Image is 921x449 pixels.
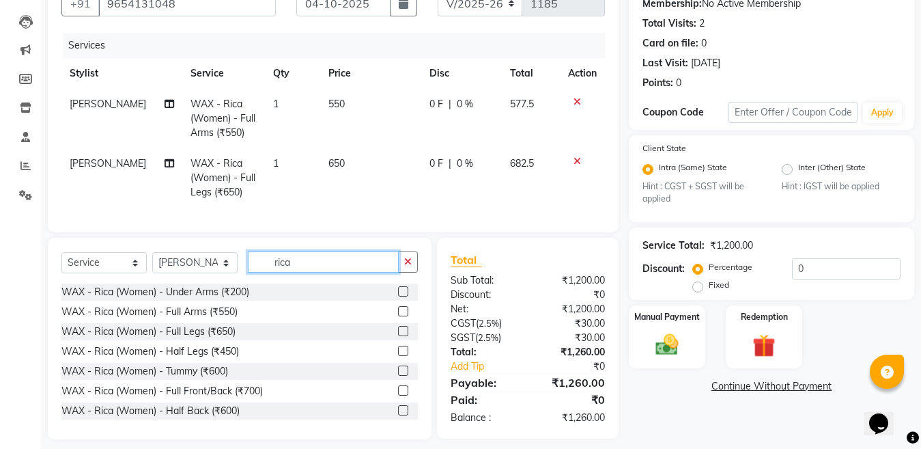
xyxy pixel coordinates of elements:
img: _gift.svg [746,331,782,359]
div: Service Total: [642,239,705,253]
th: Stylist [61,58,182,89]
th: Price [320,58,421,89]
span: [PERSON_NAME] [70,157,146,169]
label: Redemption [741,311,788,323]
img: _cash.svg [649,331,685,357]
div: Discount: [440,288,528,302]
label: Percentage [709,261,752,273]
th: Total [502,58,560,89]
span: 550 [328,98,345,110]
a: Add Tip [440,359,542,374]
th: Disc [421,58,502,89]
span: WAX - Rica (Women) - Full Arms (₹550) [190,98,255,139]
span: 2.5% [479,318,499,329]
span: SGST [451,331,475,344]
span: Total [451,253,482,267]
div: Total: [440,345,528,359]
span: 0 % [457,157,473,171]
input: Search or Scan [248,251,399,273]
span: [PERSON_NAME] [70,98,146,110]
span: | [449,97,451,111]
span: WAX - Rica (Women) - Full Legs (₹650) [190,157,255,198]
div: Card on file: [642,36,698,51]
div: Discount: [642,262,685,276]
div: Coupon Code [642,105,728,120]
div: ( ) [440,316,528,331]
span: 2.5% [478,332,498,343]
div: Sub Total: [440,273,528,288]
div: WAX - Rica (Women) - Full Arms (₹550) [61,305,238,319]
span: 0 F [429,97,443,111]
div: ₹0 [528,288,615,302]
span: 0 F [429,157,443,171]
label: Intra (Same) State [659,161,727,178]
div: 0 [701,36,707,51]
label: Inter (Other) State [798,161,866,178]
button: Apply [863,103,902,123]
th: Service [182,58,266,89]
div: 2 [699,16,705,31]
span: | [449,157,451,171]
div: ₹1,200.00 [710,239,753,253]
div: WAX - Rica (Women) - Tummy (₹600) [61,364,228,379]
label: Fixed [709,279,729,291]
div: ₹1,200.00 [528,302,615,316]
div: ₹1,260.00 [528,411,615,425]
span: 0 % [457,97,473,111]
small: Hint : IGST will be applied [782,180,901,193]
span: 682.5 [510,157,534,169]
input: Enter Offer / Coupon Code [728,102,858,123]
div: WAX - Rica (Women) - Half Legs (₹450) [61,344,239,359]
label: Manual Payment [634,311,700,323]
th: Qty [265,58,320,89]
div: [DATE] [691,56,720,70]
small: Hint : CGST + SGST will be applied [642,180,761,206]
div: Services [63,33,615,58]
div: Last Visit: [642,56,688,70]
div: ( ) [440,331,528,345]
span: 577.5 [510,98,534,110]
div: ₹1,260.00 [528,345,615,359]
div: Points: [642,76,673,90]
span: 650 [328,157,345,169]
span: 1 [273,98,279,110]
div: ₹0 [542,359,615,374]
div: WAX - Rica (Women) - Full Legs (₹650) [61,325,236,339]
div: WAX - Rica (Women) - Under Arms (₹200) [61,285,249,299]
a: Continue Without Payment [632,379,911,394]
div: Total Visits: [642,16,696,31]
label: Client State [642,142,686,154]
span: CGST [451,317,476,329]
span: 1 [273,157,279,169]
div: Payable: [440,375,528,391]
div: WAX - Rica (Women) - Full Front/Back (₹700) [61,384,263,398]
div: ₹1,260.00 [528,375,615,391]
iframe: chat widget [864,394,907,435]
div: 0 [676,76,681,90]
div: ₹30.00 [528,316,615,331]
div: Balance : [440,411,528,425]
div: ₹1,200.00 [528,273,615,288]
div: ₹30.00 [528,331,615,345]
div: WAX - Rica (Women) - Half Back (₹600) [61,404,240,418]
div: Paid: [440,392,528,408]
div: Net: [440,302,528,316]
div: ₹0 [528,392,615,408]
th: Action [560,58,605,89]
